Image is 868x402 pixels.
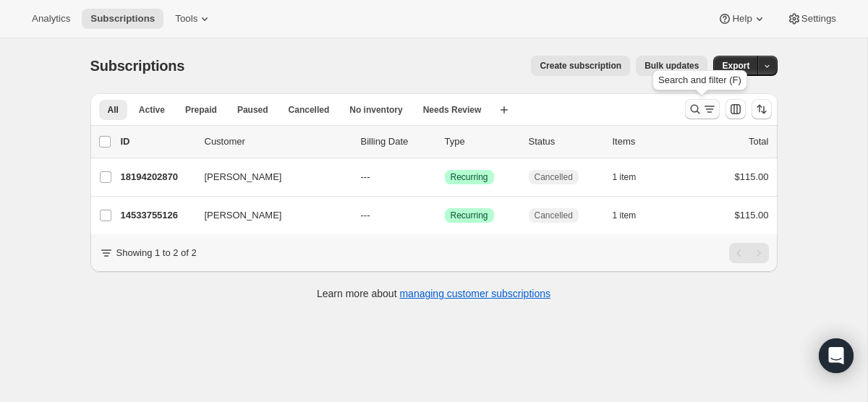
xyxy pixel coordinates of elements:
div: Items [613,134,685,149]
span: Bulk updates [644,60,699,72]
span: Create subscription [540,60,621,72]
div: Open Intercom Messenger [819,338,854,373]
button: Export [713,56,758,76]
span: Tools [175,13,197,25]
button: Create subscription [531,56,630,76]
span: --- [361,171,370,182]
button: Customize table column order and visibility [726,99,746,119]
span: Cancelled [289,104,330,116]
div: 14533755126[PERSON_NAME]---SuccessRecurringCancelled1 item$115.00 [121,205,769,226]
button: Analytics [23,9,79,29]
span: Cancelled [535,171,573,183]
p: Showing 1 to 2 of 2 [116,246,197,260]
p: 14533755126 [121,208,193,223]
span: Recurring [451,171,488,183]
span: Paused [237,104,268,116]
nav: Pagination [729,243,769,263]
span: Export [722,60,749,72]
span: All [108,104,119,116]
span: No inventory [349,104,402,116]
div: IDCustomerBilling DateTypeStatusItemsTotal [121,134,769,149]
span: Subscriptions [90,58,185,74]
p: Total [749,134,768,149]
button: 1 item [613,167,652,187]
span: 1 item [613,171,637,183]
span: [PERSON_NAME] [205,170,282,184]
span: 1 item [613,210,637,221]
span: Recurring [451,210,488,221]
span: Cancelled [535,210,573,221]
p: Status [529,134,601,149]
button: [PERSON_NAME] [196,166,341,189]
button: [PERSON_NAME] [196,204,341,227]
button: Create new view [493,100,516,120]
a: managing customer subscriptions [399,288,550,299]
p: Customer [205,134,349,149]
button: Help [709,9,775,29]
div: 18194202870[PERSON_NAME]---SuccessRecurringCancelled1 item$115.00 [121,167,769,187]
button: Sort the results [752,99,772,119]
span: $115.00 [735,171,769,182]
button: Tools [166,9,221,29]
button: 1 item [613,205,652,226]
span: [PERSON_NAME] [205,208,282,223]
span: Settings [801,13,836,25]
p: ID [121,134,193,149]
p: Billing Date [361,134,433,149]
button: Search and filter results [685,99,720,119]
p: 18194202870 [121,170,193,184]
button: Bulk updates [636,56,707,76]
span: Needs Review [423,104,482,116]
button: Settings [778,9,845,29]
span: --- [361,210,370,221]
span: Help [732,13,752,25]
span: Active [139,104,165,116]
p: Learn more about [317,286,550,301]
button: Subscriptions [82,9,163,29]
span: Prepaid [185,104,217,116]
span: Subscriptions [90,13,155,25]
span: Analytics [32,13,70,25]
span: $115.00 [735,210,769,221]
div: Type [445,134,517,149]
